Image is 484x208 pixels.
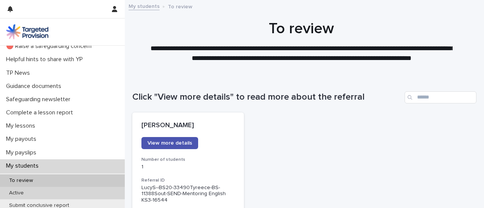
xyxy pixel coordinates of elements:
[168,2,192,10] p: To review
[3,136,42,143] p: My payouts
[129,2,160,10] a: My students
[141,177,235,183] h3: Referral ID
[141,185,235,203] p: LucyS--BS20-33490Tyreece-BS-11388Sout-SEND-Mentoring English KS3-16544
[405,91,476,103] input: Search
[147,140,192,146] span: View more details
[3,109,79,116] p: Complete a lesson report
[3,190,30,196] p: Active
[141,137,198,149] a: View more details
[3,177,39,184] p: To review
[132,92,402,103] h1: Click "View more details" to read more about the referral
[141,157,235,163] h3: Number of students
[3,83,67,90] p: Guidance documents
[3,122,41,129] p: My lessons
[3,162,45,169] p: My students
[141,122,235,130] p: [PERSON_NAME]
[3,69,36,77] p: TP News
[3,149,42,156] p: My payslips
[141,164,235,170] p: 1
[3,56,89,63] p: Helpful hints to share with YP
[6,24,48,39] img: M5nRWzHhSzIhMunXDL62
[3,96,76,103] p: Safeguarding newsletter
[3,43,98,50] p: 🔴 Raise a safeguarding concern
[132,20,471,38] h1: To review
